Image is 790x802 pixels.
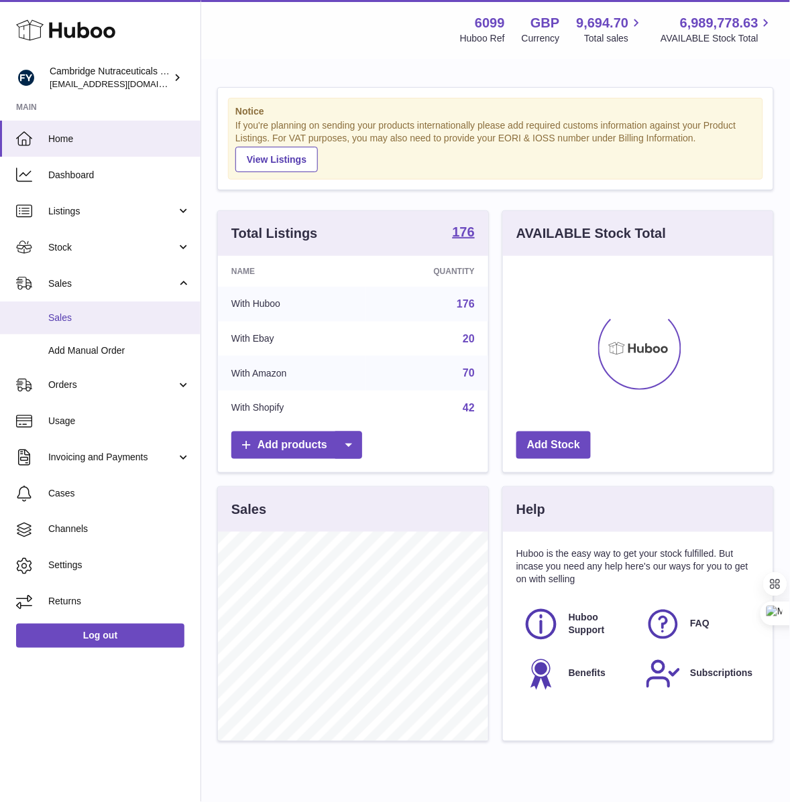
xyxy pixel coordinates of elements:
span: [EMAIL_ADDRESS][DOMAIN_NAME] [50,78,197,89]
span: Returns [48,596,190,608]
h3: Sales [231,500,266,519]
th: Name [218,256,366,287]
td: With Shopify [218,391,366,425]
td: With Huboo [218,287,366,322]
td: With Amazon [218,356,366,391]
span: Invoicing and Payments [48,451,176,464]
span: AVAILABLE Stock Total [661,32,774,45]
div: Huboo Ref [460,32,505,45]
a: View Listings [235,147,318,172]
a: 20 [463,333,475,344]
div: Cambridge Nutraceuticals Ltd [50,65,170,90]
a: Benefits [523,656,632,692]
a: 70 [463,367,475,379]
a: FAQ [645,606,754,643]
span: Orders [48,379,176,391]
strong: Notice [235,105,756,118]
div: Currency [522,32,560,45]
span: Subscriptions [691,667,753,680]
a: 42 [463,402,475,413]
span: Listings [48,205,176,218]
h3: Total Listings [231,224,318,243]
p: Huboo is the easy way to get your stock fulfilled. But incase you need any help here's our ways f... [516,548,760,586]
a: 6,989,778.63 AVAILABLE Stock Total [661,14,774,45]
span: 9,694.70 [577,14,629,32]
a: 176 [457,298,475,310]
div: If you're planning on sending your products internationally please add required customs informati... [235,119,756,172]
strong: 6099 [475,14,505,32]
span: Total sales [584,32,644,45]
span: Usage [48,415,190,427]
span: Sales [48,277,176,290]
span: Add Manual Order [48,344,190,357]
span: Benefits [569,667,606,680]
span: Sales [48,312,190,324]
strong: GBP [530,14,559,32]
span: Dashboard [48,169,190,182]
strong: 176 [453,225,475,239]
h3: AVAILABLE Stock Total [516,224,666,243]
a: Add products [231,431,362,459]
span: FAQ [691,618,710,630]
span: Cases [48,487,190,500]
td: With Ebay [218,322,366,356]
a: 9,694.70 Total sales [577,14,644,45]
a: Subscriptions [645,656,754,692]
a: Log out [16,624,184,648]
span: Channels [48,523,190,536]
img: huboo@camnutra.com [16,68,36,88]
a: 176 [453,225,475,241]
span: Settings [48,559,190,572]
a: Huboo Support [523,606,632,643]
span: Huboo Support [569,612,630,637]
h3: Help [516,500,545,519]
a: Add Stock [516,431,591,459]
span: Stock [48,241,176,254]
span: 6,989,778.63 [680,14,758,32]
span: Home [48,133,190,145]
th: Quantity [366,256,488,287]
